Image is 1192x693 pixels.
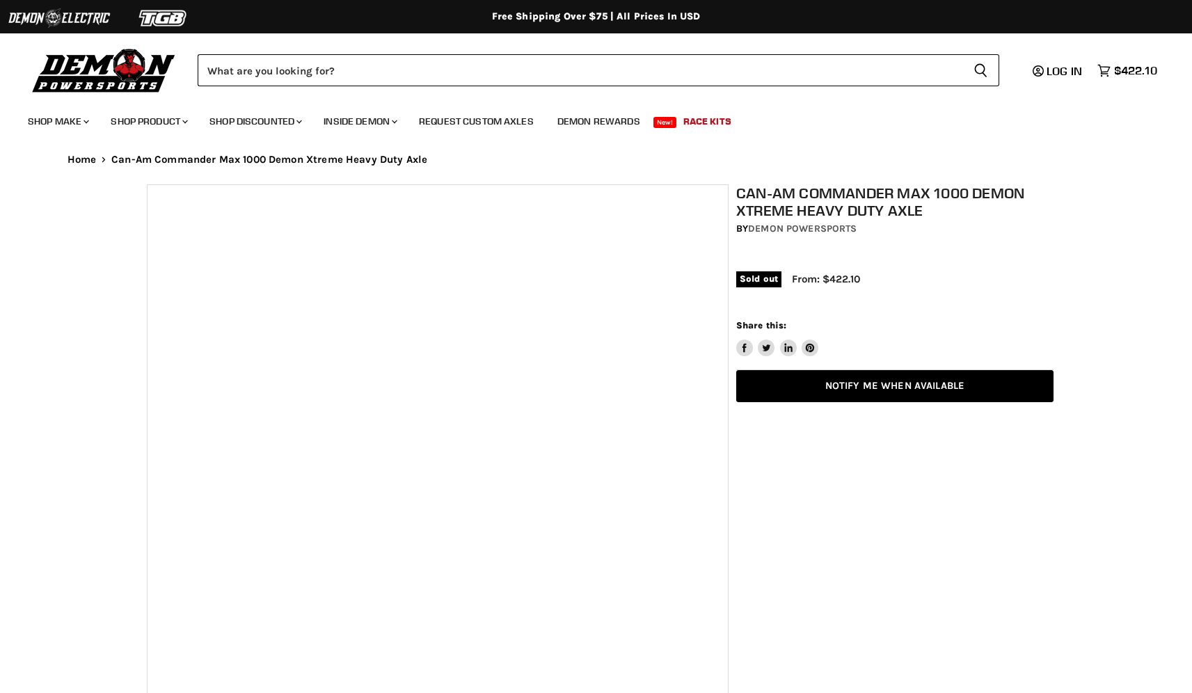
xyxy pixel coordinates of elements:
[17,102,1154,136] ul: Main menu
[198,54,999,86] form: Product
[736,184,1054,219] h1: Can-Am Commander Max 1000 Demon Xtreme Heavy Duty Axle
[653,117,677,128] span: New!
[736,370,1054,403] a: Notify Me When Available
[673,107,742,136] a: Race Kits
[736,271,781,287] span: Sold out
[962,54,999,86] button: Search
[736,320,786,330] span: Share this:
[67,154,97,166] a: Home
[1026,65,1090,77] a: Log in
[313,107,406,136] a: Inside Demon
[40,10,1153,23] div: Free Shipping Over $75 | All Prices In USD
[111,154,427,166] span: Can-Am Commander Max 1000 Demon Xtreme Heavy Duty Axle
[40,154,1153,166] nav: Breadcrumbs
[7,5,111,31] img: Demon Electric Logo 2
[111,5,216,31] img: TGB Logo 2
[1047,64,1082,78] span: Log in
[792,273,860,285] span: From: $422.10
[748,223,857,234] a: Demon Powersports
[100,107,196,136] a: Shop Product
[17,107,97,136] a: Shop Make
[198,54,962,86] input: Search
[408,107,544,136] a: Request Custom Axles
[1114,64,1157,77] span: $422.10
[1090,61,1164,81] a: $422.10
[199,107,310,136] a: Shop Discounted
[28,45,180,95] img: Demon Powersports
[736,319,819,356] aside: Share this:
[547,107,651,136] a: Demon Rewards
[736,221,1054,237] div: by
